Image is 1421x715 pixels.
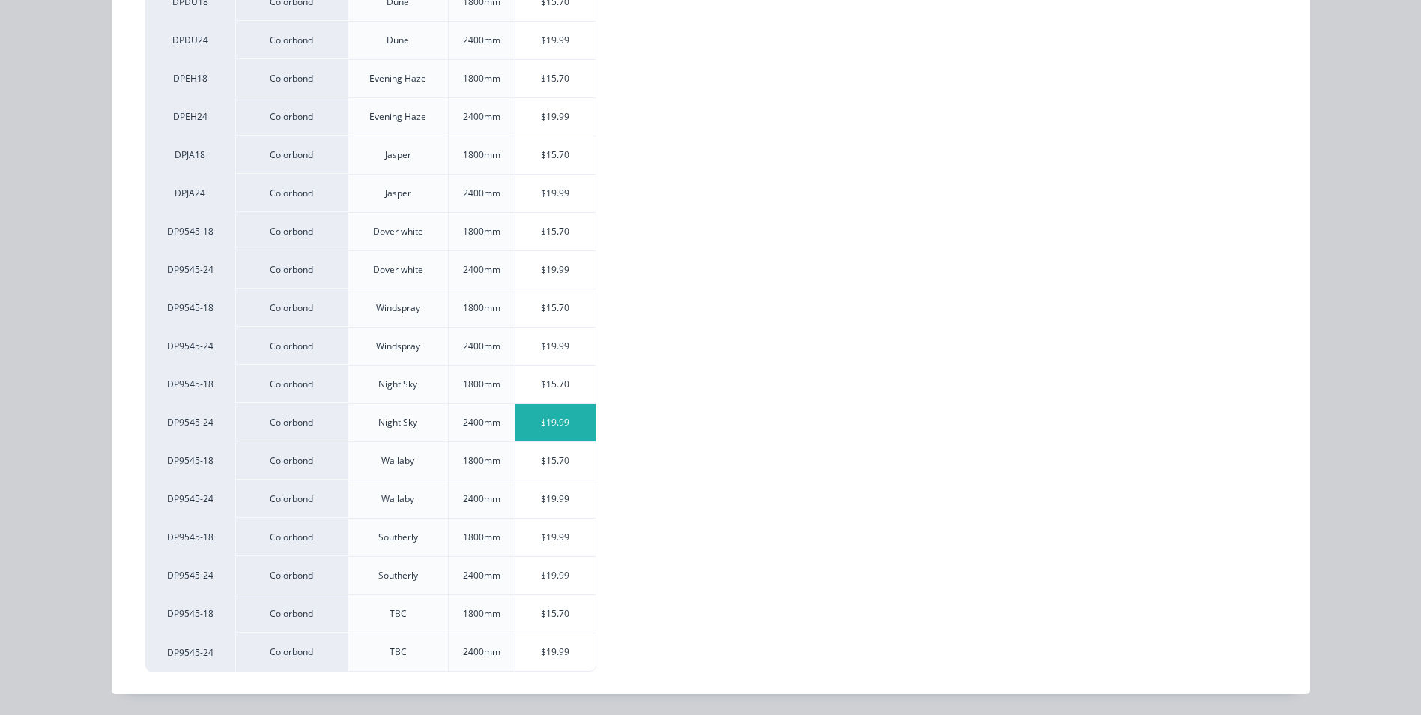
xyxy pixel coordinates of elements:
div: $19.99 [515,480,596,518]
div: Colorbond [235,518,348,556]
div: Southerly [378,569,418,582]
div: 1800mm [463,301,500,315]
div: 1800mm [463,607,500,621]
div: Evening Haze [369,72,426,85]
div: $19.99 [515,22,596,59]
div: DP9545-24 [145,633,235,672]
div: DP9545-18 [145,441,235,480]
div: TBC [390,607,407,621]
div: $19.99 [515,519,596,556]
div: Colorbond [235,289,348,327]
div: Colorbond [235,556,348,594]
div: DPJA24 [145,174,235,212]
div: Wallaby [381,454,414,468]
div: $15.70 [515,442,596,480]
div: Windspray [376,301,420,315]
div: DP9545-18 [145,518,235,556]
div: Night Sky [378,378,417,391]
div: DP9545-24 [145,327,235,365]
div: Colorbond [235,174,348,212]
div: 1800mm [463,225,500,238]
div: DP9545-24 [145,480,235,518]
div: Colorbond [235,59,348,97]
div: 2400mm [463,569,500,582]
div: $15.70 [515,60,596,97]
div: 2400mm [463,492,500,506]
div: DP9545-18 [145,212,235,250]
div: 1800mm [463,378,500,391]
div: $19.99 [515,328,596,365]
div: $19.99 [515,251,596,289]
div: Colorbond [235,403,348,441]
div: DPDU24 [145,21,235,59]
div: $19.99 [515,98,596,136]
div: Colorbond [235,365,348,403]
div: $15.70 [515,289,596,327]
div: Colorbond [235,480,348,518]
div: Jasper [385,187,411,200]
div: Night Sky [378,416,417,429]
div: Wallaby [381,492,414,506]
div: 2400mm [463,263,500,277]
div: Colorbond [235,327,348,365]
div: Colorbond [235,594,348,633]
div: $19.99 [515,557,596,594]
div: DP9545-24 [145,250,235,289]
div: DP9545-24 [145,556,235,594]
div: Dune [387,34,409,47]
div: Colorbond [235,441,348,480]
div: Windspray [376,340,420,353]
div: DPEH24 [145,97,235,136]
div: 1800mm [463,72,500,85]
div: $15.70 [515,595,596,633]
div: Evening Haze [369,110,426,124]
div: 1800mm [463,454,500,468]
div: 2400mm [463,416,500,429]
div: DP9545-18 [145,365,235,403]
div: Dover white [373,225,423,238]
div: 2400mm [463,645,500,659]
div: 1800mm [463,148,500,162]
div: $15.70 [515,213,596,250]
div: 2400mm [463,187,500,200]
div: Colorbond [235,97,348,136]
div: Colorbond [235,21,348,59]
div: DP9545-18 [145,289,235,327]
div: DPJA18 [145,136,235,174]
div: $15.70 [515,366,596,403]
div: 2400mm [463,110,500,124]
div: 1800mm [463,531,500,544]
div: $19.99 [515,633,596,671]
div: Colorbond [235,633,348,672]
div: Dover white [373,263,423,277]
div: $19.99 [515,175,596,212]
div: Colorbond [235,212,348,250]
div: DP9545-18 [145,594,235,633]
div: TBC [390,645,407,659]
div: 2400mm [463,340,500,353]
div: Colorbond [235,250,348,289]
div: $15.70 [515,136,596,174]
div: DP9545-24 [145,403,235,441]
div: Jasper [385,148,411,162]
div: 2400mm [463,34,500,47]
div: Colorbond [235,136,348,174]
div: $19.99 [515,404,596,441]
div: Southerly [378,531,418,544]
div: DPEH18 [145,59,235,97]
